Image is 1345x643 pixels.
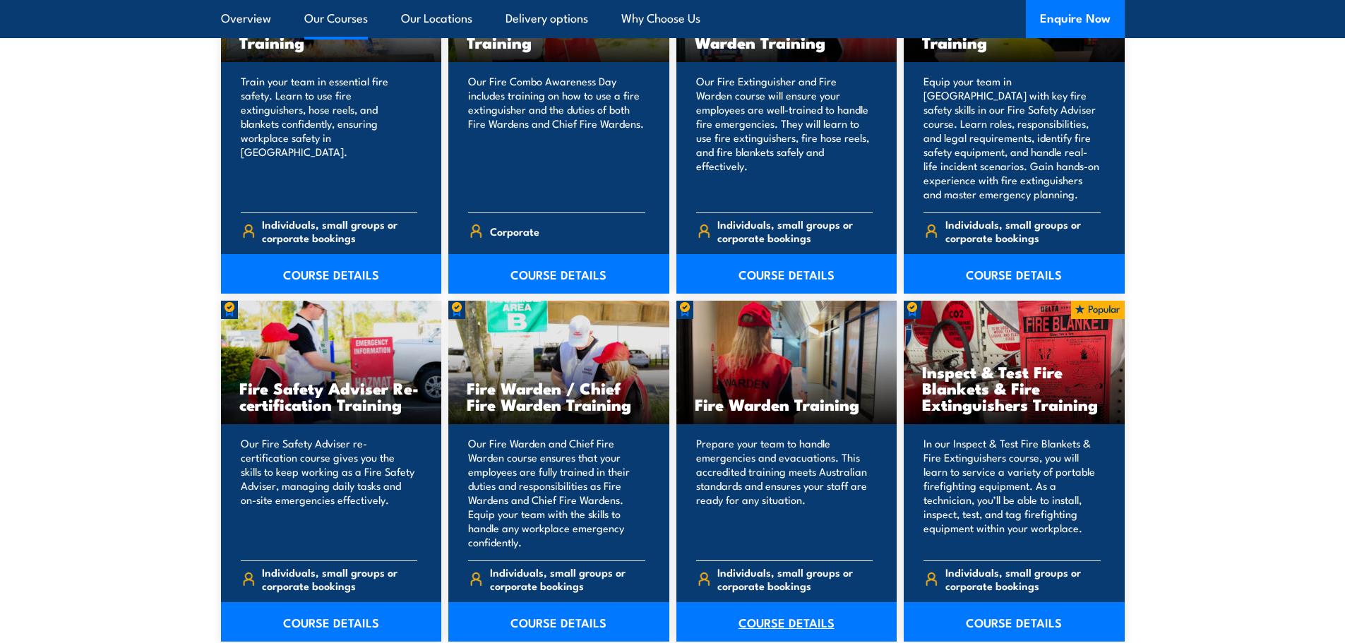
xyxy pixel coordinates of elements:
span: Individuals, small groups or corporate bookings [717,565,873,592]
a: COURSE DETAILS [448,602,669,642]
p: Equip your team in [GEOGRAPHIC_DATA] with key fire safety skills in our Fire Safety Adviser cours... [923,74,1101,201]
h3: Fire Extinguisher Training [239,18,424,50]
h3: Fire Warden Training [695,396,879,412]
span: Individuals, small groups or corporate bookings [717,217,873,244]
h3: Fire Extinguisher / Fire Warden Training [695,18,879,50]
p: Our Fire Safety Adviser re-certification course gives you the skills to keep working as a Fire Sa... [241,436,418,549]
span: Individuals, small groups or corporate bookings [262,565,417,592]
a: COURSE DETAILS [676,602,897,642]
p: Prepare your team to handle emergencies and evacuations. This accredited training meets Australia... [696,436,873,549]
p: Train your team in essential fire safety. Learn to use fire extinguishers, hose reels, and blanke... [241,74,418,201]
span: Corporate [490,220,539,242]
p: In our Inspect & Test Fire Blankets & Fire Extinguishers course, you will learn to service a vari... [923,436,1101,549]
span: Individuals, small groups or corporate bookings [490,565,645,592]
span: Individuals, small groups or corporate bookings [945,217,1101,244]
h3: Fire Safety Adviser Training [922,18,1106,50]
a: COURSE DETAILS [221,254,442,294]
h3: Fire Warden / Chief Fire Warden Training [467,380,651,412]
span: Individuals, small groups or corporate bookings [945,565,1101,592]
p: Our Fire Extinguisher and Fire Warden course will ensure your employees are well-trained to handl... [696,74,873,201]
a: COURSE DETAILS [676,254,897,294]
a: COURSE DETAILS [904,254,1125,294]
h3: Fire Safety Adviser Re-certification Training [239,380,424,412]
span: Individuals, small groups or corporate bookings [262,217,417,244]
a: COURSE DETAILS [448,254,669,294]
a: COURSE DETAILS [904,602,1125,642]
p: Our Fire Combo Awareness Day includes training on how to use a fire extinguisher and the duties o... [468,74,645,201]
p: Our Fire Warden and Chief Fire Warden course ensures that your employees are fully trained in the... [468,436,645,549]
a: COURSE DETAILS [221,602,442,642]
h3: Inspect & Test Fire Blankets & Fire Extinguishers Training [922,363,1106,412]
